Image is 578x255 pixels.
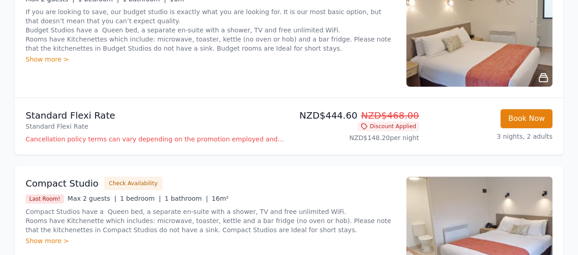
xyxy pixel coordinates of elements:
button: Check Availability [104,177,163,190]
span: 1 bathroom | [164,195,208,202]
span: NZD$468.00 [361,110,419,121]
span: Max 2 guests | [68,195,117,202]
p: Compact Studios have a Queen bed, a separate en-suite with a shower, TV and free unlimited WiFi. ... [26,207,395,234]
p: Cancellation policy terms can vary depending on the promotion employed and the time of stay of th... [26,135,286,144]
div: Show more > [26,55,395,64]
p: Standard Flexi Rate [26,109,286,122]
span: Discount Applied [358,122,419,131]
p: NZD$444.60 [293,109,419,122]
p: 3 nights, 2 adults [426,132,552,141]
p: Standard Flexi Rate [26,122,286,131]
h3: Compact Studio [26,177,99,190]
button: Book Now [500,109,552,128]
p: If you are looking to save, our budget studio is exactly what you are looking for. It is our most... [26,7,395,53]
span: Last Room! [26,194,64,203]
p: NZD$148.20 per night [293,133,419,142]
span: 1 bedroom | [120,195,161,202]
span: 16m² [212,195,228,202]
div: Show more > [26,236,395,245]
